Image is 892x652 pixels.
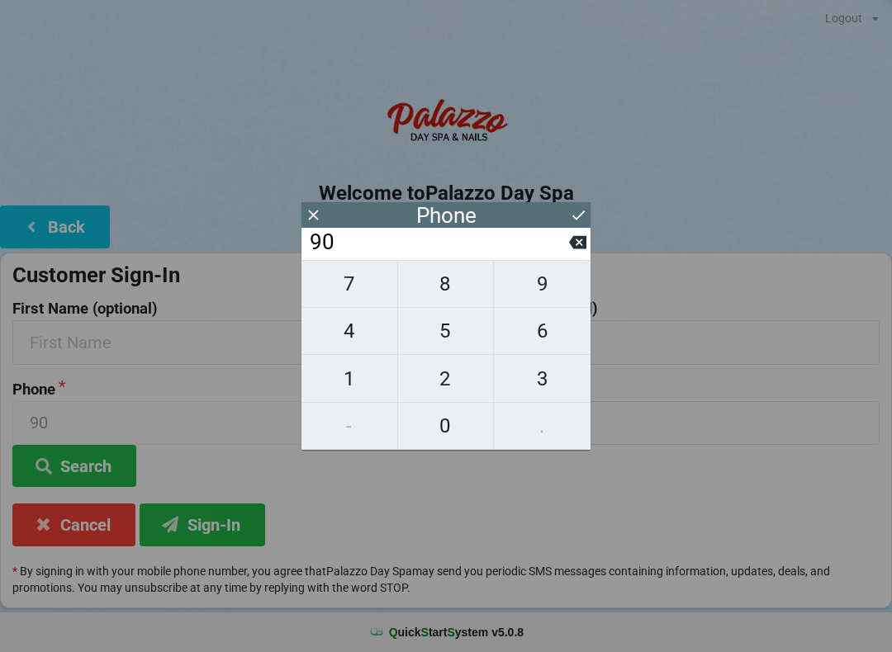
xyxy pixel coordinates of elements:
[301,361,397,396] span: 1
[398,308,495,355] button: 5
[494,361,591,396] span: 3
[301,355,398,402] button: 1
[398,361,494,396] span: 2
[398,409,494,443] span: 0
[398,355,495,402] button: 2
[494,267,591,301] span: 9
[494,355,591,402] button: 3
[416,207,477,224] div: Phone
[301,308,398,355] button: 4
[301,260,398,308] button: 7
[398,267,494,301] span: 8
[398,314,494,348] span: 5
[301,314,397,348] span: 4
[398,260,495,308] button: 8
[494,308,591,355] button: 6
[494,260,591,308] button: 9
[494,314,591,348] span: 6
[301,267,397,301] span: 7
[398,403,495,450] button: 0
